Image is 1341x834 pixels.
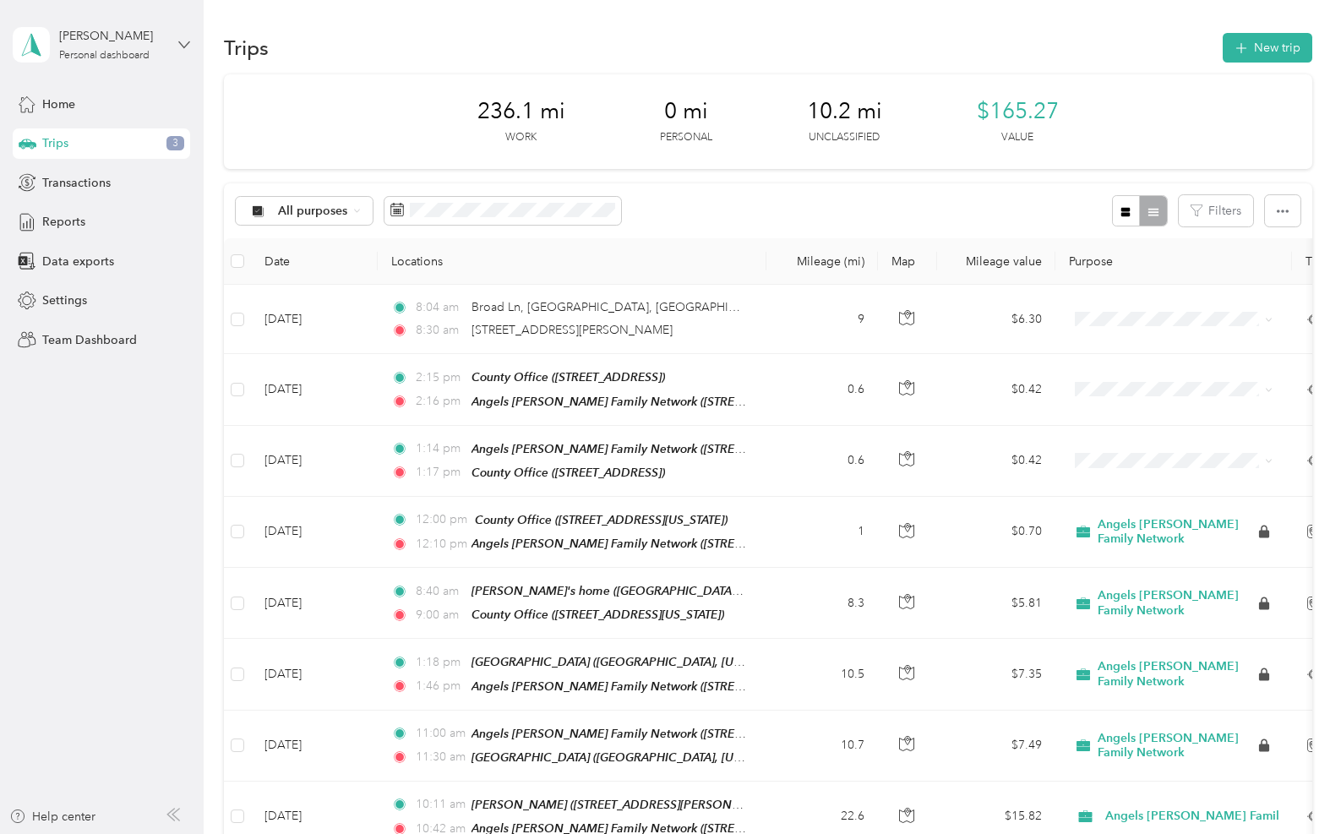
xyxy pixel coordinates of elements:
[416,321,464,340] span: 8:30 am
[1098,659,1256,689] span: Angels [PERSON_NAME] Family Network
[807,98,882,125] span: 10.2 mi
[42,253,114,270] span: Data exports
[472,537,873,551] span: Angels [PERSON_NAME] Family Network ([STREET_ADDRESS][US_STATE])
[472,466,665,479] span: County Office ([STREET_ADDRESS])
[766,285,878,354] td: 9
[766,711,878,782] td: 10.7
[766,639,878,710] td: 10.5
[937,354,1055,425] td: $0.42
[416,510,467,529] span: 12:00 pm
[42,95,75,113] span: Home
[937,285,1055,354] td: $6.30
[166,136,184,151] span: 3
[224,39,269,57] h1: Trips
[251,354,378,425] td: [DATE]
[251,426,378,497] td: [DATE]
[416,535,464,553] span: 12:10 pm
[9,808,95,826] button: Help center
[472,750,784,765] span: [GEOGRAPHIC_DATA] ([GEOGRAPHIC_DATA], [US_STATE])
[1055,238,1292,285] th: Purpose
[475,513,728,526] span: County Office ([STREET_ADDRESS][US_STATE])
[937,238,1055,285] th: Mileage value
[251,285,378,354] td: [DATE]
[378,238,766,285] th: Locations
[977,98,1059,125] span: $165.27
[472,727,873,741] span: Angels [PERSON_NAME] Family Network ([STREET_ADDRESS][US_STATE])
[416,653,464,672] span: 1:18 pm
[278,205,348,217] span: All purposes
[937,426,1055,497] td: $0.42
[42,134,68,152] span: Trips
[472,655,784,669] span: [GEOGRAPHIC_DATA] ([GEOGRAPHIC_DATA], [US_STATE])
[1098,588,1256,618] span: Angels [PERSON_NAME] Family Network
[472,323,673,337] span: [STREET_ADDRESS][PERSON_NAME]
[937,497,1055,568] td: $0.70
[59,27,165,45] div: [PERSON_NAME]
[416,795,464,814] span: 10:11 am
[251,497,378,568] td: [DATE]
[505,130,537,145] p: Work
[472,300,906,314] span: Broad Ln, [GEOGRAPHIC_DATA], [GEOGRAPHIC_DATA], [GEOGRAPHIC_DATA]
[416,368,464,387] span: 2:15 pm
[416,677,464,695] span: 1:46 pm
[809,130,880,145] p: Unclassified
[416,582,464,601] span: 8:40 am
[766,568,878,639] td: 8.3
[416,748,464,766] span: 11:30 am
[937,568,1055,639] td: $5.81
[660,130,712,145] p: Personal
[251,639,378,710] td: [DATE]
[251,568,378,639] td: [DATE]
[1098,517,1256,547] span: Angels [PERSON_NAME] Family Network
[416,724,464,743] span: 11:00 am
[766,354,878,425] td: 0.6
[878,238,937,285] th: Map
[1001,130,1033,145] p: Value
[1179,195,1253,226] button: Filters
[416,392,464,411] span: 2:16 pm
[416,298,464,317] span: 8:04 am
[766,497,878,568] td: 1
[1105,807,1337,826] span: Angels [PERSON_NAME] Family Network
[472,608,724,621] span: County Office ([STREET_ADDRESS][US_STATE])
[416,439,464,458] span: 1:14 pm
[416,606,464,624] span: 9:00 am
[416,463,464,482] span: 1:17 pm
[1098,731,1256,760] span: Angels [PERSON_NAME] Family Network
[472,442,873,456] span: Angels [PERSON_NAME] Family Network ([STREET_ADDRESS][US_STATE])
[477,98,565,125] span: 236.1 mi
[937,711,1055,782] td: $7.49
[664,98,708,125] span: 0 mi
[472,370,665,384] span: County Office ([STREET_ADDRESS])
[42,174,111,192] span: Transactions
[42,331,137,349] span: Team Dashboard
[472,798,786,812] span: [PERSON_NAME] ([STREET_ADDRESS][PERSON_NAME], )
[472,679,873,694] span: Angels [PERSON_NAME] Family Network ([STREET_ADDRESS][US_STATE])
[937,639,1055,710] td: $7.35
[766,238,878,285] th: Mileage (mi)
[1223,33,1312,63] button: New trip
[472,584,804,598] span: [PERSON_NAME]'s home ([GEOGRAPHIC_DATA], [US_STATE])
[766,426,878,497] td: 0.6
[472,395,873,409] span: Angels [PERSON_NAME] Family Network ([STREET_ADDRESS][US_STATE])
[251,238,378,285] th: Date
[42,292,87,309] span: Settings
[251,711,378,782] td: [DATE]
[59,51,150,61] div: Personal dashboard
[42,213,85,231] span: Reports
[1246,739,1341,834] iframe: Everlance-gr Chat Button Frame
